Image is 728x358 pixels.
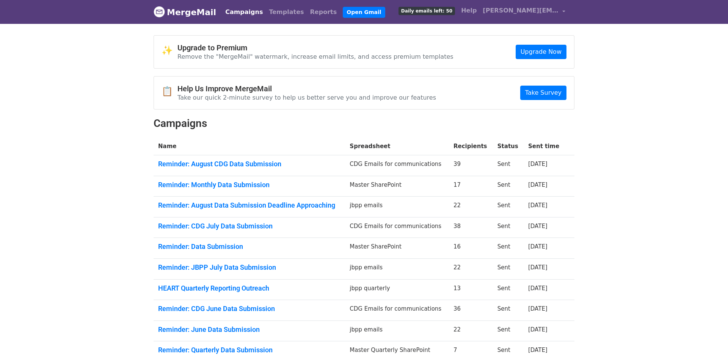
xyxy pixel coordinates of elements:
p: Take our quick 2-minute survey to help us better serve you and improve our features [177,94,436,102]
a: HEART Quarterly Reporting Outreach [158,284,340,292]
td: 22 [449,259,493,280]
a: Reminder: August Data Submission Deadline Approaching [158,201,340,209]
td: 36 [449,300,493,321]
span: ✨ [162,45,177,56]
th: Spreadsheet [345,138,449,155]
td: 38 [449,217,493,238]
a: Upgrade Now [516,45,566,59]
img: MergeMail logo [154,6,165,17]
td: CDG Emails for communications [345,217,449,238]
a: Reminder: Monthly Data Submission [158,181,340,189]
a: [DATE] [528,161,548,167]
a: Reminder: August CDG Data Submission [158,160,340,168]
a: Reports [307,5,340,20]
a: [DATE] [528,326,548,333]
th: Recipients [449,138,493,155]
td: Master SharePoint [345,176,449,197]
a: Reminder: CDG June Data Submission [158,305,340,313]
a: Take Survey [520,86,566,100]
td: Sent [493,238,524,259]
th: Status [493,138,524,155]
td: jbpp quarterly [345,279,449,300]
a: Open Gmail [343,7,385,18]
a: [DATE] [528,285,548,292]
td: jbpp emails [345,320,449,341]
td: jbpp emails [345,197,449,217]
a: MergeMail [154,4,216,20]
td: Sent [493,217,524,238]
th: Sent time [524,138,565,155]
th: Name [154,138,345,155]
p: Remove the "MergeMail" watermark, increase email limits, and access premium templates [177,53,453,61]
td: Sent [493,279,524,300]
td: Sent [493,320,524,341]
a: [DATE] [528,223,548,230]
a: Daily emails left: 50 [395,3,458,18]
td: Sent [493,197,524,217]
td: 22 [449,320,493,341]
td: 16 [449,238,493,259]
h2: Campaigns [154,117,574,130]
a: [DATE] [528,264,548,271]
td: 39 [449,155,493,176]
td: Sent [493,300,524,321]
a: [DATE] [528,243,548,250]
a: Reminder: June Data Submission [158,325,340,334]
a: Reminder: CDG July Data Submission [158,222,340,230]
td: jbpp emails [345,259,449,280]
span: 📋 [162,86,177,97]
a: [PERSON_NAME][EMAIL_ADDRESS][DOMAIN_NAME] [480,3,568,21]
h4: Upgrade to Premium [177,43,453,52]
a: Reminder: Quarterly Data Submission [158,346,340,354]
span: [PERSON_NAME][EMAIL_ADDRESS][DOMAIN_NAME] [483,6,559,15]
span: Daily emails left: 50 [399,7,455,15]
td: Sent [493,155,524,176]
a: [DATE] [528,202,548,209]
td: 22 [449,197,493,217]
a: [DATE] [528,305,548,312]
iframe: Chat Widget [690,322,728,358]
h4: Help Us Improve MergeMail [177,84,436,93]
td: Sent [493,259,524,280]
a: Help [458,3,480,18]
a: Campaigns [222,5,266,20]
td: Sent [493,176,524,197]
td: Master SharePoint [345,238,449,259]
td: 13 [449,279,493,300]
a: Reminder: Data Submission [158,242,340,251]
a: [DATE] [528,181,548,188]
td: 17 [449,176,493,197]
td: CDG Emails for communications [345,155,449,176]
a: [DATE] [528,347,548,353]
td: CDG Emails for communications [345,300,449,321]
a: Templates [266,5,307,20]
a: Reminder: JBPP July Data Submission [158,263,340,272]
